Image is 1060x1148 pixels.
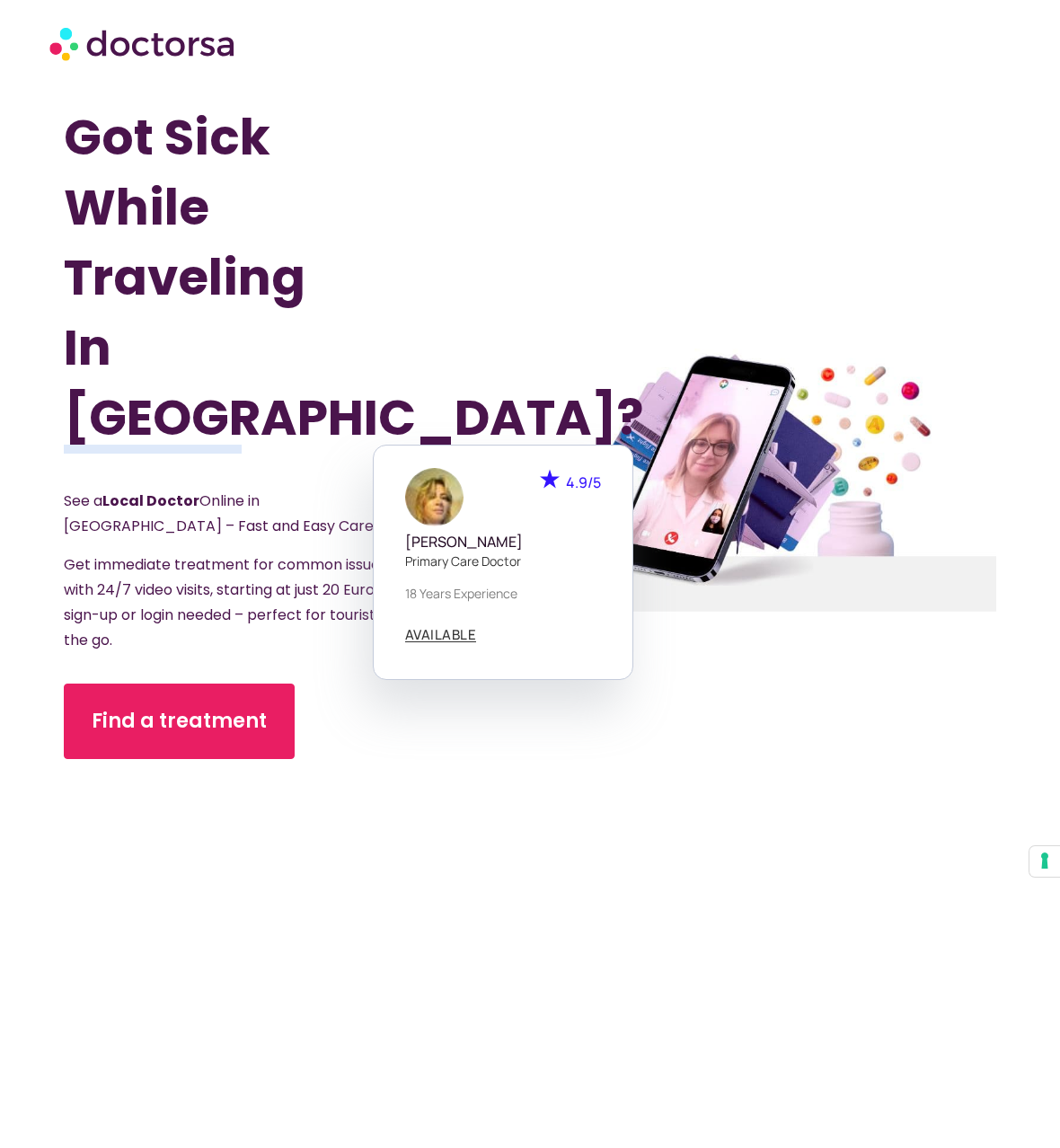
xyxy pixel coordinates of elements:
p: 18 years experience [405,584,601,603]
span: 4.9/5 [566,472,601,492]
iframe: Customer reviews powered by Trustpilot [54,1091,1006,1116]
span: Find a treatment [92,707,267,736]
strong: Local Doctor [102,490,199,511]
p: Primary care doctor [405,552,601,570]
span: See a Online in [GEOGRAPHIC_DATA] – Fast and Easy Care. [64,490,376,536]
a: AVAILABLE [405,628,477,642]
a: Find a treatment [64,684,295,759]
h1: Got Sick While Traveling In [GEOGRAPHIC_DATA]? [64,102,460,453]
button: Your consent preferences for tracking technologies [1029,846,1060,877]
h5: [PERSON_NAME] [405,534,601,551]
span: Get immediate treatment for common issues with 24/7 video visits, starting at just 20 Euro. No si... [64,554,404,650]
